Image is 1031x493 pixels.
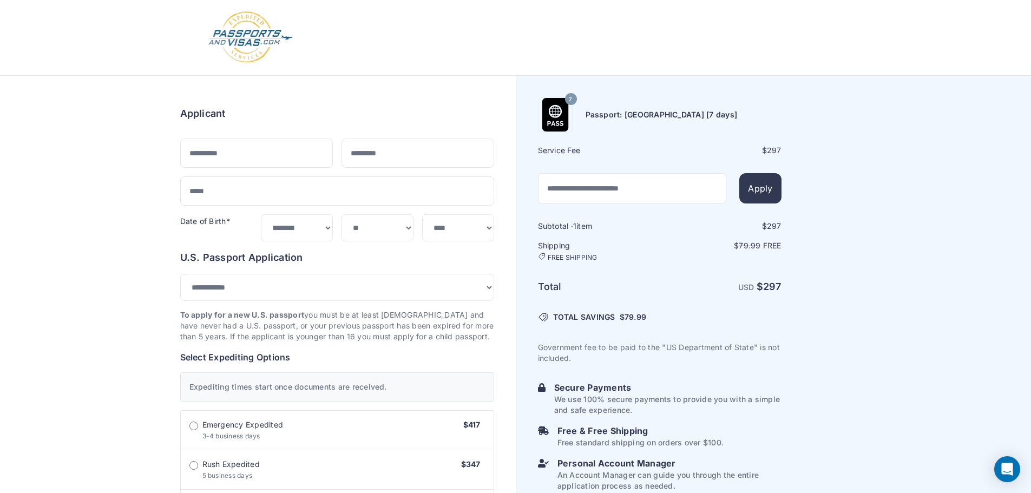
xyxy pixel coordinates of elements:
h6: Secure Payments [554,381,782,394]
span: $347 [461,459,481,469]
span: 297 [767,146,782,155]
h6: Applicant [180,106,226,121]
span: USD [738,282,754,292]
h6: Subtotal · item [538,221,659,232]
div: $ [661,145,782,156]
strong: $ [757,281,782,292]
img: Logo [207,11,293,64]
span: $ [620,312,646,323]
img: Product Name [539,98,572,132]
h6: Personal Account Manager [557,457,782,470]
p: Free standard shipping on orders over $100. [557,437,724,448]
span: Free [763,241,782,250]
h6: Service Fee [538,145,659,156]
strong: To apply for a new U.S. passport [180,310,305,319]
button: Apply [739,173,781,203]
div: Expediting times start once documents are received. [180,372,494,402]
span: TOTAL SAVINGS [553,312,615,323]
label: Date of Birth* [180,216,230,226]
span: 79.99 [625,312,646,321]
span: $417 [463,420,481,429]
p: We use 100% secure payments to provide you with a simple and safe experience. [554,394,782,416]
span: FREE SHIPPING [548,253,597,262]
p: you must be at least [DEMOGRAPHIC_DATA] and have never had a U.S. passport, or your previous pass... [180,310,494,342]
span: 3-4 business days [202,432,260,440]
p: Government fee to be paid to the "US Department of State" is not included. [538,342,782,364]
span: Emergency Expedited [202,419,284,430]
h6: U.S. Passport Application [180,250,494,265]
h6: Total [538,279,659,294]
div: $ [661,221,782,232]
h6: Select Expediting Options [180,351,494,364]
div: Open Intercom Messenger [994,456,1020,482]
h6: Passport: [GEOGRAPHIC_DATA] [7 days] [586,109,738,120]
h6: Shipping [538,240,659,262]
h6: Free & Free Shipping [557,424,724,437]
p: An Account Manager can guide you through the entire application process as needed. [557,470,782,491]
span: 7 [569,93,572,107]
span: 297 [767,221,782,231]
p: $ [661,240,782,251]
span: 5 business days [202,471,253,479]
span: 79.99 [739,241,760,250]
span: Rush Expedited [202,459,260,470]
span: 297 [763,281,782,292]
span: 1 [573,221,576,231]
